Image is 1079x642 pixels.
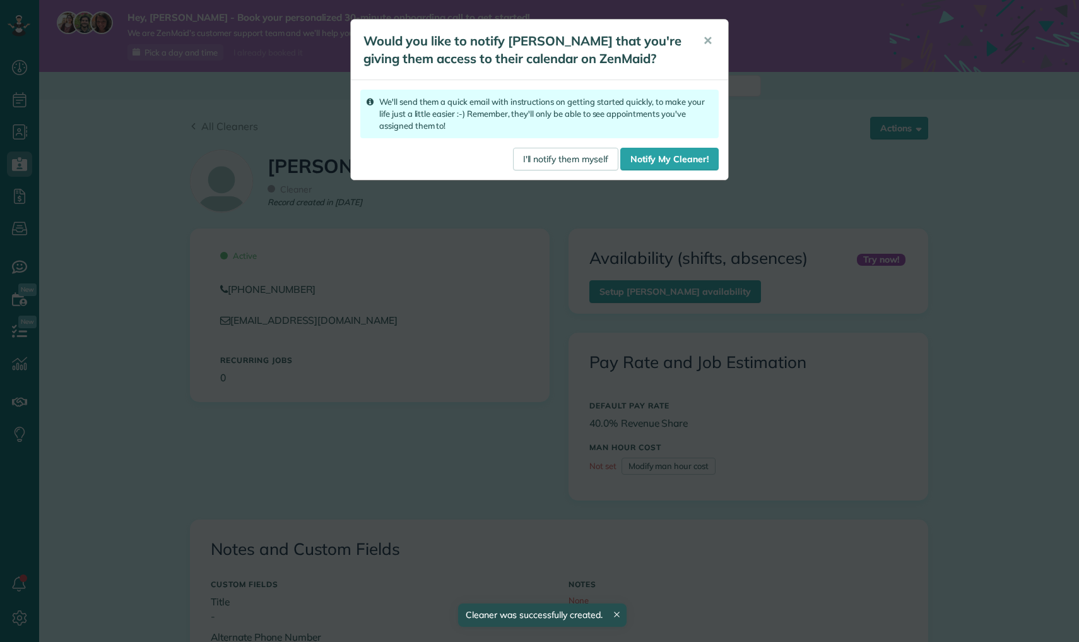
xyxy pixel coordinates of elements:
a: I'll notify them myself [513,148,618,170]
a: Notify My Cleaner! [620,148,719,170]
span: ✕ [703,33,712,48]
div: We'll send them a quick email with instructions on getting started quickly, to make your life jus... [360,90,719,138]
h5: Would you like to notify [PERSON_NAME] that you're giving them access to their calendar on ZenMaid? [363,32,685,68]
div: Cleaner was successfully created. [458,603,627,627]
